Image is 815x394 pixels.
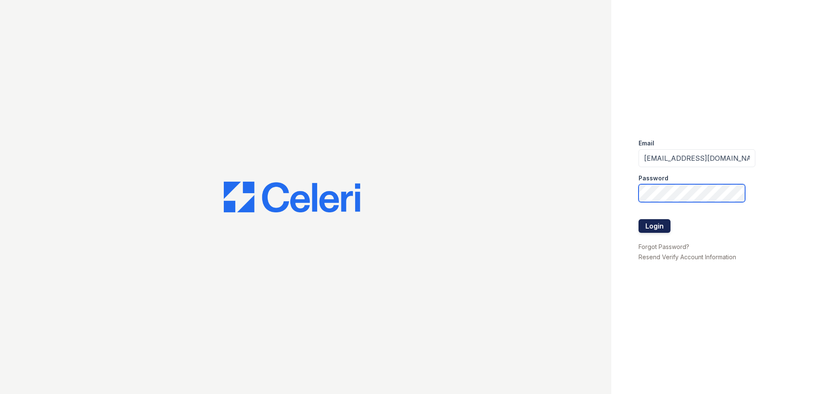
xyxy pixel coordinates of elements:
[224,182,360,212] img: CE_Logo_Blue-a8612792a0a2168367f1c8372b55b34899dd931a85d93a1a3d3e32e68fde9ad4.png
[639,139,654,148] label: Email
[639,253,736,261] a: Resend Verify Account Information
[639,219,670,233] button: Login
[639,174,668,183] label: Password
[639,243,689,250] a: Forgot Password?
